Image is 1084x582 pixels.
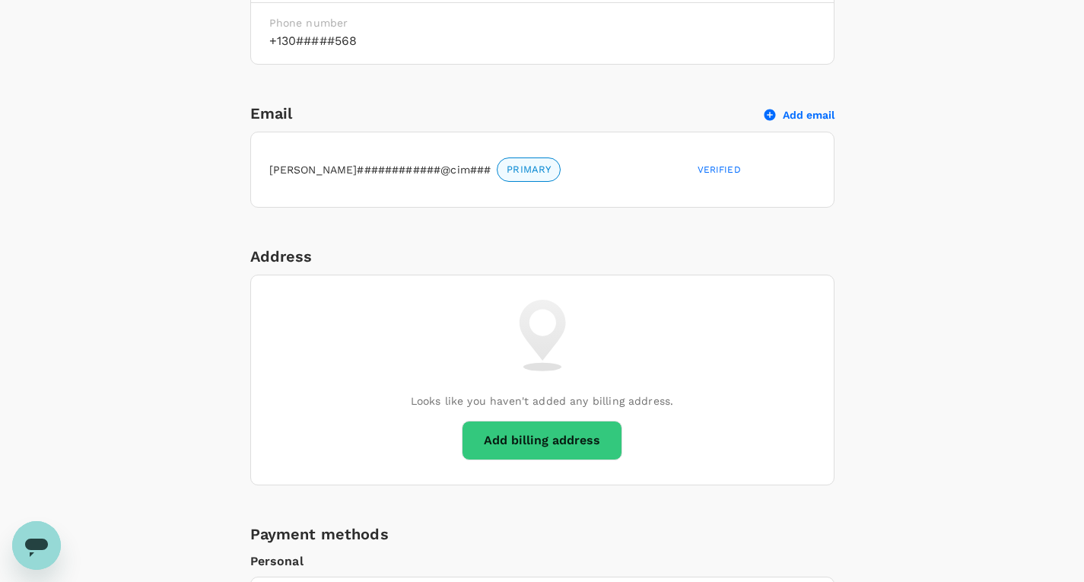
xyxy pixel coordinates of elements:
button: Add billing address [462,421,622,460]
p: Personal [250,552,834,571]
h6: Email [250,101,765,126]
p: Looks like you haven't added any billing address. [411,393,673,409]
iframe: Button to launch messaging window [12,521,61,570]
span: PRIMARY [497,163,560,177]
p: Phone number [269,15,815,30]
img: billing [519,300,566,371]
h6: Payment methods [250,522,834,546]
span: Verified [698,164,741,175]
h6: +130#####568 [269,30,815,52]
button: Add email [765,108,834,122]
div: Address [250,244,834,269]
p: [PERSON_NAME]############@cim### [269,162,491,177]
